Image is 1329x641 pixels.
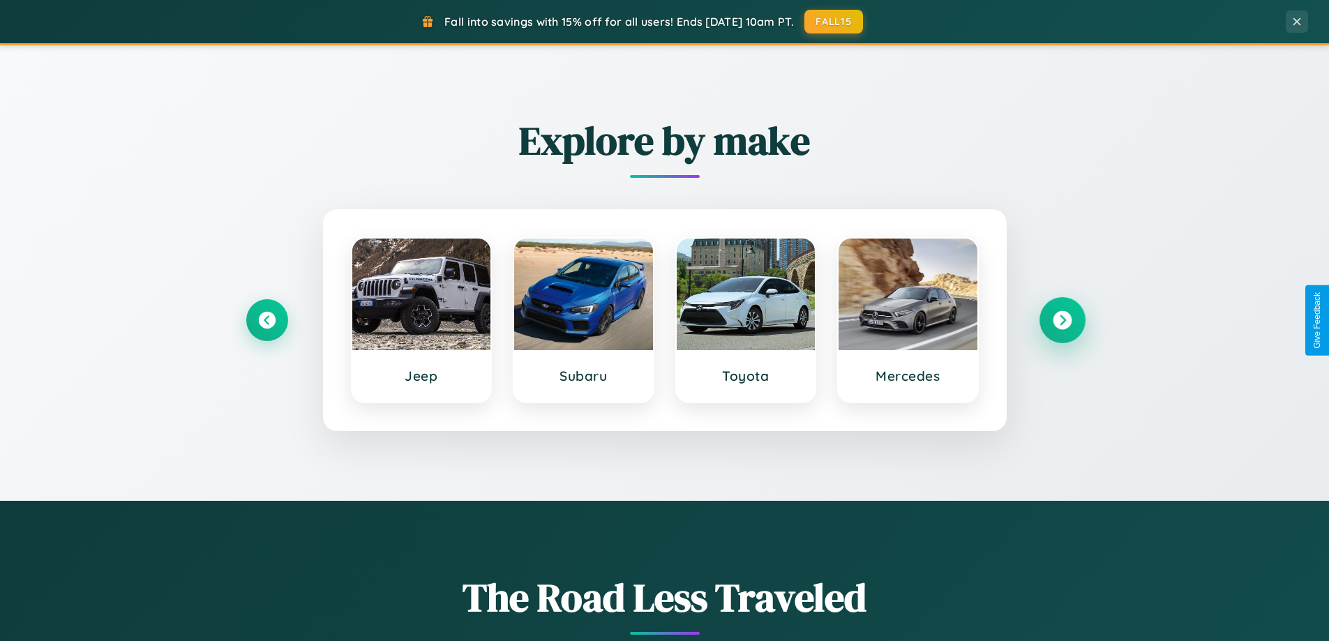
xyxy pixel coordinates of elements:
[246,571,1083,624] h1: The Road Less Traveled
[246,114,1083,167] h2: Explore by make
[444,15,794,29] span: Fall into savings with 15% off for all users! Ends [DATE] 10am PT.
[691,368,802,384] h3: Toyota
[366,368,477,384] h3: Jeep
[804,10,863,33] button: FALL15
[853,368,963,384] h3: Mercedes
[1312,292,1322,349] div: Give Feedback
[528,368,639,384] h3: Subaru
